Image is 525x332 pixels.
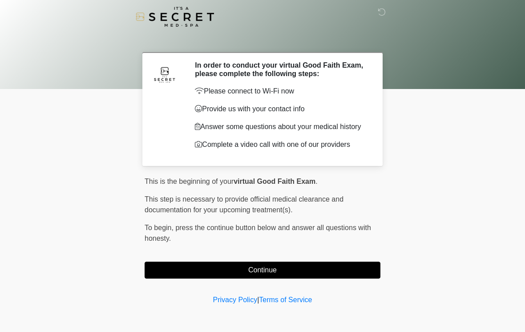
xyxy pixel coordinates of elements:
[315,178,317,185] span: .
[145,195,343,214] span: This step is necessary to provide official medical clearance and documentation for your upcoming ...
[234,178,315,185] strong: virtual Good Faith Exam
[195,104,367,114] p: Provide us with your contact info
[145,262,380,279] button: Continue
[195,61,367,78] h2: In order to conduct your virtual Good Faith Exam, please complete the following steps:
[145,224,371,242] span: press the continue button below and answer all questions with honesty.
[138,32,387,49] h1: ‎ ‎
[145,178,234,185] span: This is the beginning of your
[195,139,367,150] p: Complete a video call with one of our providers
[195,121,367,132] p: Answer some questions about your medical history
[136,7,214,27] img: It's A Secret Med Spa Logo
[145,224,175,231] span: To begin,
[195,86,367,97] p: Please connect to Wi-Fi now
[213,296,258,304] a: Privacy Policy
[151,61,178,88] img: Agent Avatar
[257,296,259,304] a: |
[259,296,312,304] a: Terms of Service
